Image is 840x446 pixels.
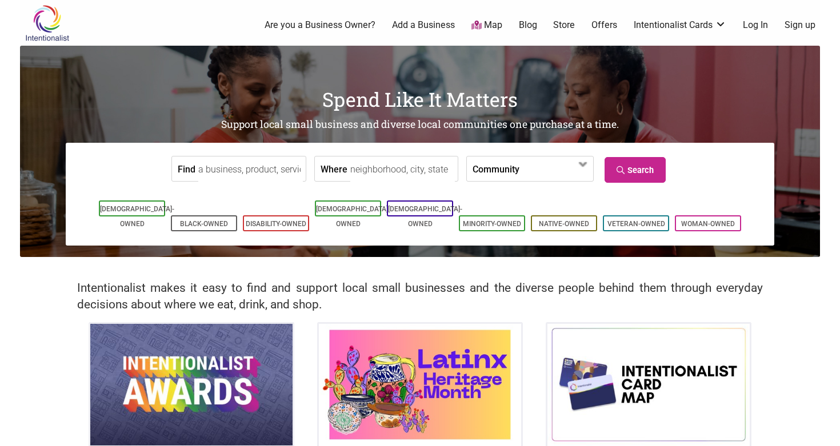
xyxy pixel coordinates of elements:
h2: Intentionalist makes it easy to find and support local small businesses and the diverse people be... [77,280,763,313]
a: Log In [743,19,768,31]
img: Intentionalist [20,5,74,42]
a: Native-Owned [539,220,589,228]
a: Search [605,157,666,183]
img: Intentionalist Awards [90,324,293,445]
a: Map [471,19,502,32]
a: Add a Business [392,19,455,31]
h1: Spend Like It Matters [20,86,820,113]
a: [DEMOGRAPHIC_DATA]-Owned [100,205,174,228]
a: Sign up [785,19,815,31]
img: Intentionalist Card Map [547,324,750,445]
a: Offers [591,19,617,31]
a: Black-Owned [180,220,228,228]
img: Latinx / Hispanic Heritage Month [319,324,521,445]
input: neighborhood, city, state [350,156,455,182]
h2: Support local small business and diverse local communities one purchase at a time. [20,118,820,132]
a: Store [553,19,575,31]
a: [DEMOGRAPHIC_DATA]-Owned [388,205,462,228]
label: Where [321,156,347,181]
a: Minority-Owned [463,220,521,228]
a: [DEMOGRAPHIC_DATA]-Owned [316,205,390,228]
a: Blog [519,19,537,31]
input: a business, product, service [198,156,303,182]
label: Find [178,156,195,181]
a: Intentionalist Cards [634,19,726,31]
a: Are you a Business Owner? [265,19,375,31]
label: Community [473,156,519,181]
a: Veteran-Owned [607,220,665,228]
a: Woman-Owned [681,220,735,228]
a: Disability-Owned [246,220,306,228]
